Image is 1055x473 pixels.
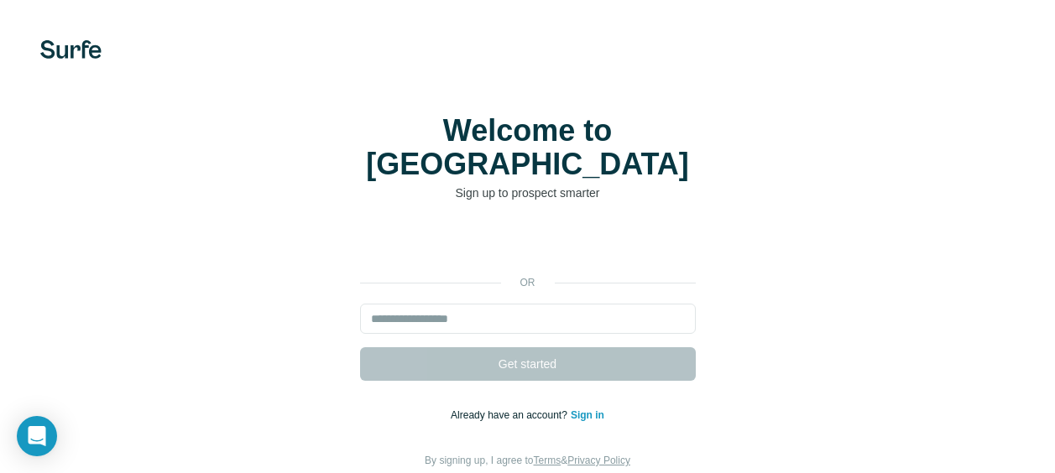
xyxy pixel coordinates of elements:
[17,416,57,456] div: Open Intercom Messenger
[360,185,696,201] p: Sign up to prospect smarter
[360,114,696,181] h1: Welcome to [GEOGRAPHIC_DATA]
[534,455,561,466] a: Terms
[425,455,630,466] span: By signing up, I agree to &
[451,409,571,421] span: Already have an account?
[352,226,704,263] iframe: Sign in with Google Button
[571,409,604,421] a: Sign in
[567,455,630,466] a: Privacy Policy
[40,40,102,59] img: Surfe's logo
[501,275,555,290] p: or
